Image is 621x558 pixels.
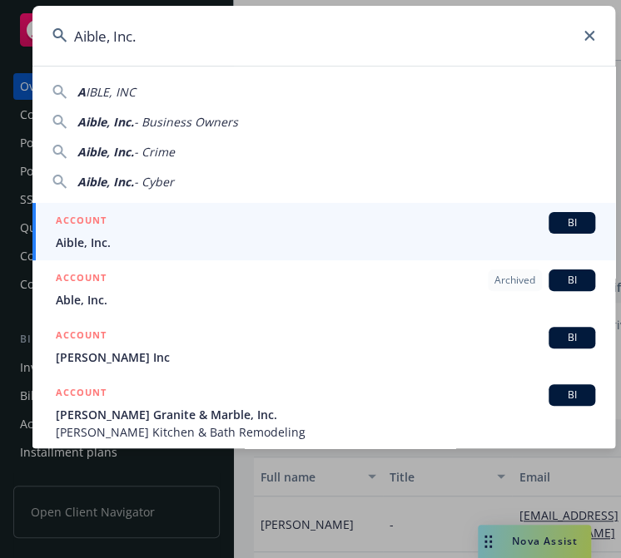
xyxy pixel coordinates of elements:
[86,84,136,100] span: IBLE, INC
[56,269,107,289] h5: ACCOUNT
[56,348,595,366] span: [PERSON_NAME] Inc
[555,215,589,230] span: BI
[134,114,238,130] span: - Business Owners
[56,423,595,441] span: [PERSON_NAME] Kitchen & Bath Remodeling
[494,273,535,288] span: Archived
[555,330,589,345] span: BI
[134,174,174,190] span: - Cyber
[32,260,615,318] a: ACCOUNTArchivedBIAble, Inc.
[555,273,589,288] span: BI
[32,6,615,66] input: Search...
[555,388,589,402] span: BI
[77,144,134,160] span: Aible, Inc.
[77,84,86,100] span: A
[134,144,175,160] span: - Crime
[56,327,107,347] h5: ACCOUNT
[32,203,615,260] a: ACCOUNTBIAible, Inc.
[56,406,595,423] span: [PERSON_NAME] Granite & Marble, Inc.
[56,212,107,232] h5: ACCOUNT
[32,375,615,450] a: ACCOUNTBI[PERSON_NAME] Granite & Marble, Inc.[PERSON_NAME] Kitchen & Bath Remodeling
[56,234,595,251] span: Aible, Inc.
[56,291,595,309] span: Able, Inc.
[56,384,107,404] h5: ACCOUNT
[77,114,134,130] span: Aible, Inc.
[77,174,134,190] span: Aible, Inc.
[32,318,615,375] a: ACCOUNTBI[PERSON_NAME] Inc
